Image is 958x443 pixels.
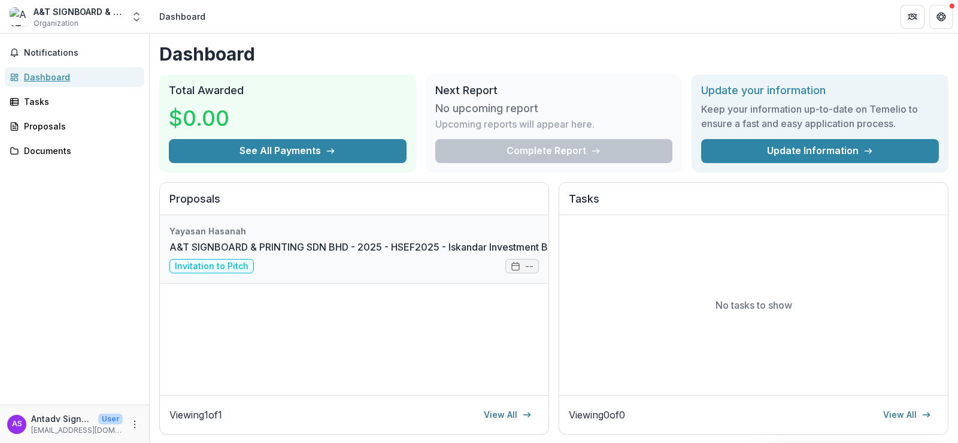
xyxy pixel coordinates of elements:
[154,8,210,25] nav: breadcrumb
[24,48,140,58] span: Notifications
[169,102,259,134] h3: $0.00
[929,5,953,29] button: Get Help
[876,405,938,424] a: View All
[435,102,538,115] h3: No upcoming report
[435,84,673,97] h2: Next Report
[701,84,939,97] h2: Update your information
[24,95,135,108] div: Tasks
[5,116,144,136] a: Proposals
[31,412,93,425] p: Antadv Signboard
[701,102,939,131] h3: Keep your information up-to-date on Temelio to ensure a fast and easy application process.
[159,43,948,65] h1: Dashboard
[10,7,29,26] img: A&T SIGNBOARD & PRINTING SDN BHD
[169,408,222,422] p: Viewing 1 of 1
[435,117,595,131] p: Upcoming reports will appear here.
[24,120,135,132] div: Proposals
[5,43,144,62] button: Notifications
[901,5,924,29] button: Partners
[98,414,123,424] p: User
[31,425,123,436] p: [EMAIL_ADDRESS][DOMAIN_NAME]
[24,144,135,157] div: Documents
[569,408,625,422] p: Viewing 0 of 0
[169,192,539,215] h2: Proposals
[128,5,145,29] button: Open entity switcher
[34,18,78,29] span: Organization
[169,84,407,97] h2: Total Awarded
[477,405,539,424] a: View All
[24,71,135,83] div: Dashboard
[5,67,144,87] a: Dashboard
[5,141,144,161] a: Documents
[128,417,142,432] button: More
[701,139,939,163] a: Update Information
[159,10,205,23] div: Dashboard
[169,240,574,254] a: A&T SIGNBOARD & PRINTING SDN BHD - 2025 - HSEF2025 - Iskandar Investment Berhad
[716,298,792,312] p: No tasks to show
[12,420,22,428] div: Antadv Signboard
[169,139,407,163] button: See All Payments
[5,92,144,111] a: Tasks
[34,5,123,18] div: A&T SIGNBOARD & PRINTING SDN BHD
[569,192,938,215] h2: Tasks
